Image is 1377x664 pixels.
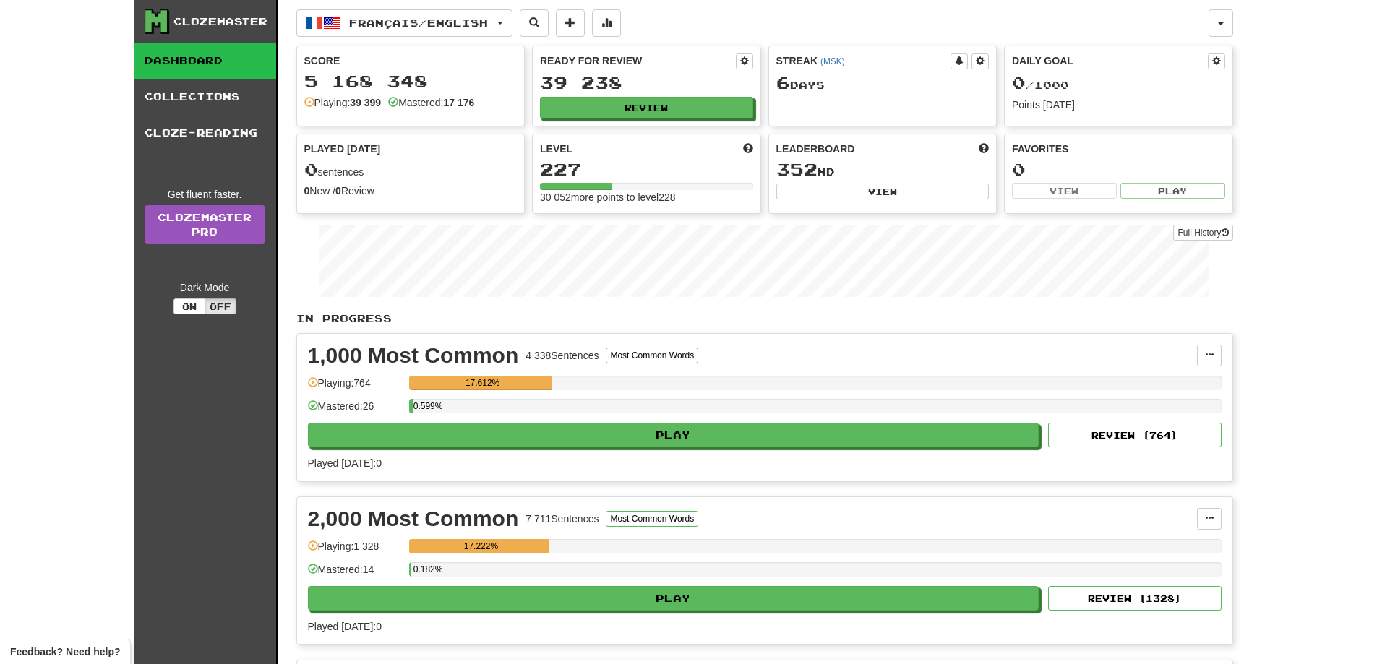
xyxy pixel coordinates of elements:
[308,562,402,586] div: Mastered: 14
[308,539,402,563] div: Playing: 1 328
[743,142,753,156] span: Score more points to level up
[173,14,267,29] div: Clozemaster
[304,184,518,198] div: New / Review
[606,511,698,527] button: Most Common Words
[776,72,790,92] span: 6
[540,97,753,118] button: Review
[304,160,518,179] div: sentences
[776,53,951,68] div: Streak
[134,79,276,115] a: Collections
[308,345,519,366] div: 1,000 Most Common
[1012,53,1208,69] div: Daily Goal
[1048,423,1222,447] button: Review (764)
[540,53,736,68] div: Ready for Review
[979,142,989,156] span: This week in points, UTC
[556,9,585,37] button: Add sentence to collection
[304,159,318,179] span: 0
[413,376,552,390] div: 17.612%
[1048,586,1222,611] button: Review (1328)
[776,142,855,156] span: Leaderboard
[10,644,120,659] span: Open feedback widget
[335,185,341,197] strong: 0
[308,621,382,632] span: Played [DATE]: 0
[145,187,265,202] div: Get fluent faster.
[592,9,621,37] button: More stats
[540,142,572,156] span: Level
[173,298,205,314] button: On
[308,376,402,400] div: Playing: 764
[134,115,276,151] a: Cloze-Reading
[304,72,518,90] div: 5 168 348
[308,508,519,530] div: 2,000 Most Common
[443,97,474,108] strong: 17 176
[388,95,474,110] div: Mastered:
[349,17,488,29] span: Français / English
[134,43,276,79] a: Dashboard
[776,160,990,179] div: nd
[205,298,236,314] button: Off
[1012,142,1225,156] div: Favorites
[145,280,265,295] div: Dark Mode
[540,190,753,204] div: 30 052 more points to level 228
[308,423,1039,447] button: Play
[1012,183,1117,199] button: View
[1012,160,1225,178] div: 0
[304,95,382,110] div: Playing:
[1012,79,1069,91] span: / 1000
[304,53,518,68] div: Score
[540,160,753,178] div: 227
[776,159,818,179] span: 352
[413,539,549,553] div: 17.222%
[1012,98,1225,112] div: Points [DATE]
[296,9,512,37] button: Français/English
[1173,225,1232,241] button: Full History
[526,512,599,526] div: 7 711 Sentences
[304,185,310,197] strong: 0
[308,457,382,469] span: Played [DATE]: 0
[520,9,549,37] button: Search sentences
[606,348,698,363] button: Most Common Words
[526,348,599,363] div: 4 338 Sentences
[1120,183,1225,199] button: Play
[145,205,265,244] a: ClozemasterPro
[308,586,1039,611] button: Play
[308,399,402,423] div: Mastered: 26
[296,311,1233,326] p: In Progress
[820,56,845,66] a: (MSK)
[540,74,753,92] div: 39 238
[1012,72,1026,92] span: 0
[776,184,990,199] button: View
[776,74,990,92] div: Day s
[350,97,381,108] strong: 39 399
[304,142,381,156] span: Played [DATE]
